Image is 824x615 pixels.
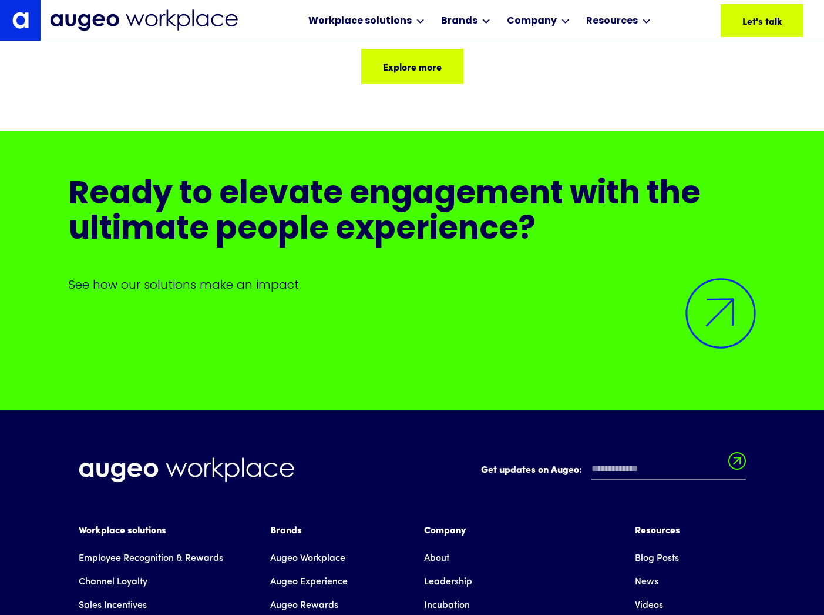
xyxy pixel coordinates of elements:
[635,524,690,538] div: Resources
[79,547,223,570] a: Employee Recognition & Rewards
[586,14,638,28] div: Resources
[424,524,588,538] div: Company
[69,178,756,363] a: Ready to elevate engagement with the ultimate people experience?See how our solutions make an imp...
[270,547,345,570] a: Augeo Workplace
[79,570,147,594] a: Channel Loyalty
[507,14,557,28] div: Company
[635,570,658,594] a: News
[12,12,29,28] img: Augeo's "a" monogram decorative logo in white.
[481,457,746,486] form: Email Form
[69,276,756,293] p: See how our solutions make an impact
[270,524,377,538] div: Brands
[685,278,755,349] img: Arrow symbol in bright blue pointing diagonally upward and to the right to indicate an active link.
[270,570,348,594] a: Augeo Experience
[481,463,582,477] label: Get updates on Augeo:
[79,457,294,483] img: Augeo Workplace business unit full logo in white.
[721,4,803,37] a: Let's talk
[50,9,238,31] img: Augeo Workplace business unit full logo in mignight blue.
[424,570,472,594] a: Leadership
[69,178,756,248] h2: Ready to elevate engagement with the ultimate people experience?
[79,524,223,538] div: Workplace solutions
[728,452,746,477] input: Submit
[424,547,449,570] a: About
[441,14,477,28] div: Brands
[635,547,679,570] a: Blog Posts
[308,14,412,28] div: Workplace solutions
[361,49,463,84] a: Explore more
